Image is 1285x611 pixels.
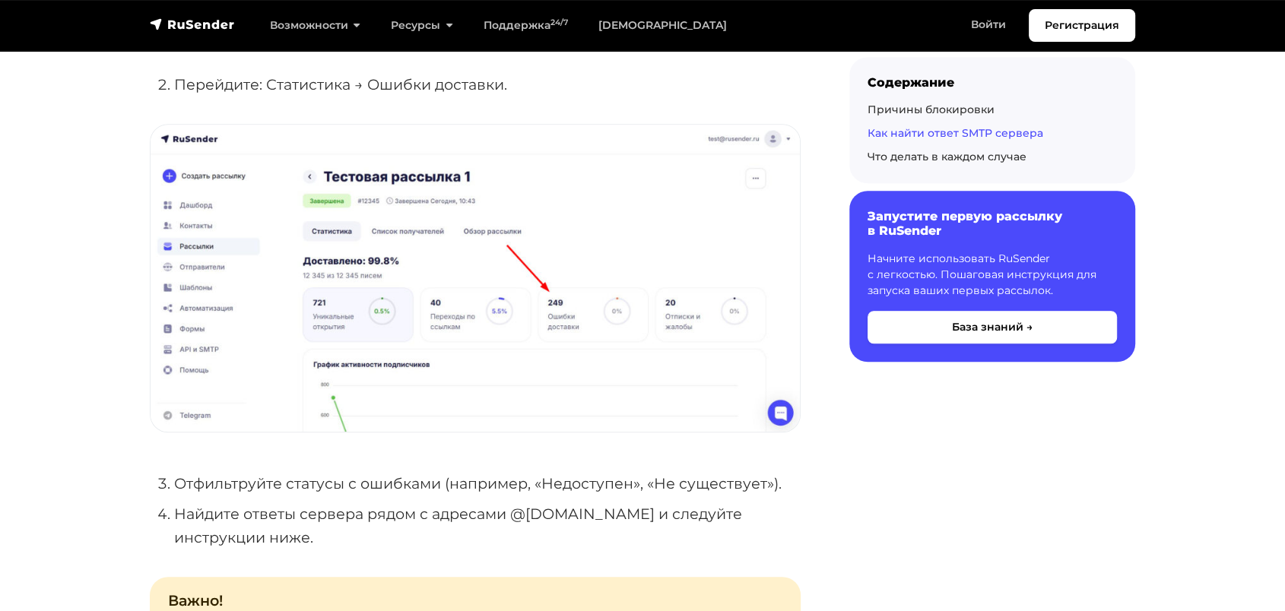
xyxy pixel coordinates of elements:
a: Причины блокировки [868,103,995,116]
a: Возможности [255,10,376,41]
a: [DEMOGRAPHIC_DATA] [583,10,742,41]
h6: Запустите первую рассылку в RuSender [868,209,1117,238]
a: Поддержка24/7 [468,10,583,41]
a: Как найти ответ SMTP сервера [868,126,1043,140]
a: Регистрация [1029,9,1135,42]
a: Что делать в каждом случае [868,150,1026,163]
li: Перейдите: Статистика → Ошибки доставки. [174,73,801,97]
sup: 24/7 [550,17,568,27]
li: Найдите ответы сервера рядом с адресами @[DOMAIN_NAME] и следуйте инструкции ниже. [174,502,801,549]
a: Войти [956,9,1021,40]
img: Ошибки доставки в рассылке [151,125,800,432]
button: База знаний → [868,311,1117,343]
div: Содержание [868,75,1117,90]
strong: Важно! [168,591,223,609]
a: Запустите первую рассылку в RuSender Начните использовать RuSender с легкостью. Пошаговая инструк... [849,191,1135,361]
a: Ресурсы [376,10,468,41]
img: RuSender [150,17,235,32]
p: Начните использовать RuSender с легкостью. Пошаговая инструкция для запуска ваших первых рассылок. [868,251,1117,299]
li: Отфильтруйте статусы с ошибками (например, «Недоступен», «Не существует»). [174,472,801,495]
